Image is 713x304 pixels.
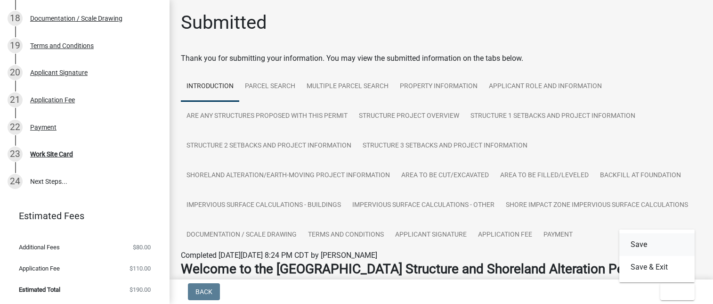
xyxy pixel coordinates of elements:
[302,220,389,250] a: Terms and Conditions
[396,161,494,191] a: Area to be Cut/Excavated
[465,101,641,131] a: Structure 1 Setbacks and project information
[301,72,394,102] a: Multiple Parcel Search
[8,174,23,189] div: 24
[389,220,472,250] a: Applicant Signature
[619,233,695,256] button: Save
[239,72,301,102] a: Parcel search
[181,101,353,131] a: Are any Structures Proposed with this Permit
[19,287,60,293] span: Estimated Total
[500,190,694,221] a: Shore Impact Zone Impervious Surface Calculations
[8,120,23,135] div: 22
[181,72,239,102] a: Introduction
[181,251,377,260] span: Completed [DATE][DATE] 8:24 PM CDT by [PERSON_NAME]
[8,147,23,162] div: 23
[353,101,465,131] a: Structure Project Overview
[538,220,578,250] a: Payment
[133,244,151,250] span: $80.00
[181,220,302,250] a: Documentation / Scale Drawing
[660,283,695,300] button: Exit
[8,206,154,225] a: Estimated Fees
[181,53,702,64] div: Thank you for submitting your information. You may view the submitted information on the tabs below.
[181,131,357,161] a: Structure 2 Setbacks and project information
[130,265,151,271] span: $110.00
[30,124,57,131] div: Payment
[181,190,347,221] a: Impervious Surface Calculations - Buildings
[494,161,594,191] a: Area to be Filled/Leveled
[483,72,608,102] a: Applicant Role and Information
[130,287,151,293] span: $190.00
[30,42,94,49] div: Terms and Conditions
[8,65,23,80] div: 20
[8,38,23,53] div: 19
[195,288,212,296] span: Back
[347,190,500,221] a: Impervious Surface Calculations - Other
[30,97,75,103] div: Application Fee
[594,161,687,191] a: Backfill at foundation
[619,256,695,279] button: Save & Exit
[8,11,23,26] div: 18
[472,220,538,250] a: Application Fee
[181,11,267,34] h1: Submitted
[30,151,73,157] div: Work Site Card
[30,69,88,76] div: Applicant Signature
[30,15,122,22] div: Documentation / Scale Drawing
[19,244,60,250] span: Additional Fees
[181,261,648,293] strong: Welcome to the [GEOGRAPHIC_DATA] Structure and Shoreland Alteration Permit Application
[394,72,483,102] a: Property Information
[19,265,60,271] span: Application Fee
[668,288,681,296] span: Exit
[357,131,533,161] a: Structure 3 Setbacks and project information
[181,161,396,191] a: Shoreland Alteration/Earth-Moving Project Information
[188,283,220,300] button: Back
[619,230,695,282] div: Exit
[8,92,23,107] div: 21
